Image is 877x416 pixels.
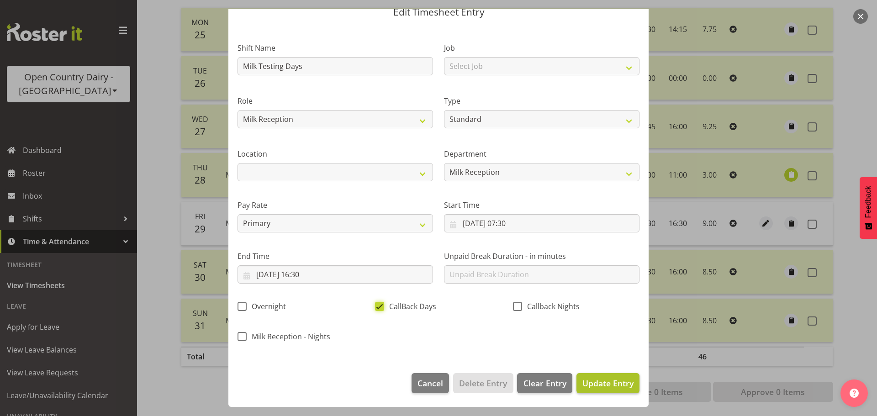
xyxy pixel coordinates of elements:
label: Pay Rate [238,200,433,211]
input: Unpaid Break Duration [444,265,639,284]
img: help-xxl-2.png [850,389,859,398]
input: Click to select... [238,265,433,284]
button: Delete Entry [453,373,513,393]
input: Shift Name [238,57,433,75]
label: Role [238,95,433,106]
span: Feedback [864,186,872,218]
span: Overnight [247,302,286,311]
span: CallBack Days [384,302,436,311]
button: Cancel [412,373,449,393]
label: Type [444,95,639,106]
span: Update Entry [582,378,634,389]
label: Shift Name [238,42,433,53]
span: Milk Reception - Nights [247,332,330,341]
button: Feedback - Show survey [860,177,877,239]
input: Click to select... [444,214,639,232]
button: Clear Entry [517,373,572,393]
span: Delete Entry [459,377,507,389]
label: End Time [238,251,433,262]
span: Clear Entry [523,377,566,389]
button: Update Entry [576,373,639,393]
label: Department [444,148,639,159]
label: Location [238,148,433,159]
label: Job [444,42,639,53]
span: Cancel [417,377,443,389]
p: Edit Timesheet Entry [238,7,639,17]
label: Unpaid Break Duration - in minutes [444,251,639,262]
label: Start Time [444,200,639,211]
span: Callback Nights [522,302,580,311]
